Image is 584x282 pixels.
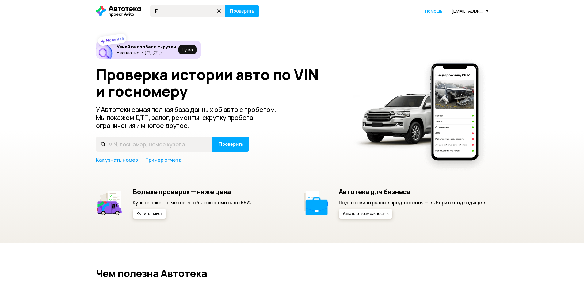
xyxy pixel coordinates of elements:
p: Подготовили разные предложения — выберите подходящее. [339,199,487,206]
p: Купите пакет отчётов, чтобы сэкономить до 65%. [133,199,252,206]
span: Купить пакет [136,212,162,216]
strong: Новинка [105,35,124,43]
input: VIN, госномер, номер кузова [96,137,213,152]
h1: Проверка истории авто по VIN и госномеру [96,66,345,99]
a: Пример отчёта [145,156,181,163]
button: Проверить [212,137,249,152]
span: Ну‑ка [182,47,193,52]
span: Проверить [230,9,254,14]
h2: Чем полезна Автотека [96,268,488,279]
input: VIN, госномер, номер кузова [150,5,225,17]
h6: Узнайте пробег и скрутки [117,44,176,50]
span: Проверить [219,142,243,147]
p: У Автотеки самая полная база данных об авто с пробегом. Мы покажем ДТП, залог, ремонты, скрутку п... [96,106,287,129]
h5: Больше проверок — ниже цена [133,188,252,196]
button: Проверить [225,5,259,17]
div: [EMAIL_ADDRESS][DOMAIN_NAME] [452,8,488,14]
button: Узнать о возможностях [339,209,392,219]
a: Как узнать номер [96,156,138,163]
h5: Автотека для бизнеса [339,188,487,196]
button: Купить пакет [133,209,166,219]
a: Помощь [425,8,442,14]
span: Узнать о возможностях [342,212,389,216]
p: Бесплатно ヽ(♡‿♡)ノ [117,50,176,55]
